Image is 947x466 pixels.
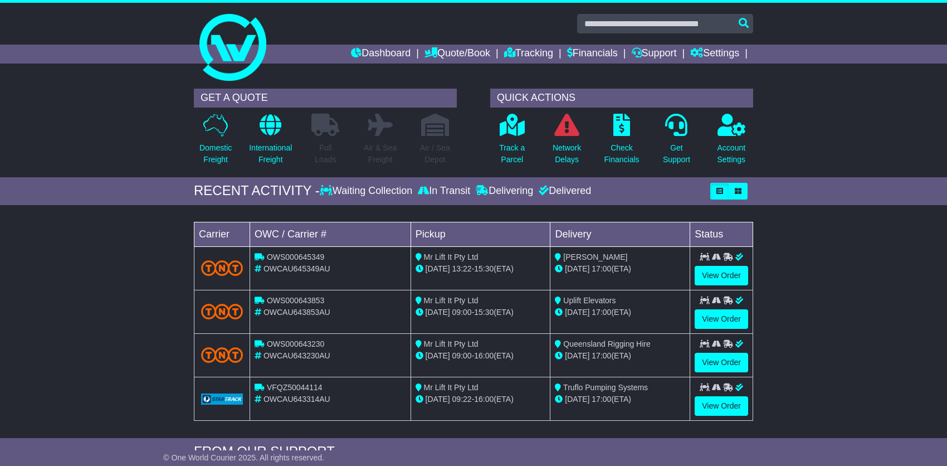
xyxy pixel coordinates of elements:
a: NetworkDelays [552,113,582,172]
div: RECENT ACTIVITY - [194,183,320,199]
span: © One World Courier 2025. All rights reserved. [163,453,324,462]
div: In Transit [415,185,473,197]
div: (ETA) [555,394,685,405]
p: Domestic Freight [199,142,232,166]
span: OWCAU643853AU [263,308,330,317]
p: Track a Parcel [499,142,525,166]
p: Get Support [663,142,690,166]
div: - (ETA) [416,263,546,275]
p: International Freight [249,142,292,166]
span: Uplift Elevators [563,296,616,305]
span: Mr Lift It Pty Ltd [424,253,479,261]
span: Queensland Rigging Hire [563,339,650,348]
span: 09:00 [452,308,472,317]
a: InternationalFreight [248,113,292,172]
a: Track aParcel [499,113,525,172]
td: Delivery [550,222,690,246]
span: 16:00 [474,351,494,360]
img: TNT_Domestic.png [201,304,243,319]
p: Network Delays [553,142,581,166]
span: OWCAU643230AU [263,351,330,360]
td: Pickup [411,222,550,246]
a: View Order [695,266,748,285]
p: Account Settings [717,142,746,166]
a: Tracking [504,45,553,64]
span: OWS000643853 [267,296,325,305]
td: OWC / Carrier # [250,222,411,246]
div: Delivering [473,185,536,197]
div: - (ETA) [416,307,546,318]
a: Financials [567,45,618,64]
span: OWS000645349 [267,253,325,261]
a: View Order [695,353,748,372]
p: Air & Sea Freight [364,142,397,166]
div: QUICK ACTIONS [490,89,753,108]
img: TNT_Domestic.png [201,260,243,275]
span: 17:00 [592,351,611,360]
p: Check Financials [604,142,640,166]
span: 17:00 [592,395,611,404]
span: 16:00 [474,395,494,404]
div: Waiting Collection [320,185,415,197]
td: Status [690,222,753,246]
span: 09:00 [452,351,472,360]
span: 17:00 [592,264,611,273]
span: [DATE] [565,308,589,317]
p: Air / Sea Depot [420,142,450,166]
a: View Order [695,309,748,329]
span: [DATE] [426,395,450,404]
span: Mr Lift It Pty Ltd [424,296,479,305]
span: [DATE] [565,264,589,273]
a: AccountSettings [717,113,746,172]
img: TNT_Domestic.png [201,347,243,362]
span: OWCAU643314AU [263,395,330,404]
div: GET A QUOTE [194,89,457,108]
div: (ETA) [555,307,685,318]
a: GetSupport [662,113,691,172]
div: (ETA) [555,350,685,362]
div: FROM OUR SUPPORT [194,444,753,460]
span: [DATE] [426,264,450,273]
div: - (ETA) [416,394,546,405]
span: 09:22 [452,395,472,404]
a: Settings [690,45,739,64]
td: Carrier [194,222,250,246]
a: DomesticFreight [199,113,232,172]
span: [DATE] [565,351,589,360]
a: View Order [695,396,748,416]
a: Support [632,45,677,64]
span: [DATE] [426,308,450,317]
a: CheckFinancials [604,113,640,172]
span: [DATE] [426,351,450,360]
span: 15:30 [474,308,494,317]
span: OWS000643230 [267,339,325,348]
a: Dashboard [351,45,411,64]
div: (ETA) [555,263,685,275]
span: Mr Lift It Pty Ltd [424,339,479,348]
span: [PERSON_NAME] [563,253,627,261]
img: GetCarrierServiceLogo [201,394,243,405]
div: Delivered [536,185,591,197]
span: OWCAU645349AU [263,264,330,273]
span: 17:00 [592,308,611,317]
div: - (ETA) [416,350,546,362]
span: [DATE] [565,395,589,404]
a: Quote/Book [424,45,490,64]
span: VFQZ50044114 [267,383,323,392]
span: Mr Lift It Pty Ltd [424,383,479,392]
span: 15:30 [474,264,494,273]
span: Truflo Pumping Systems [563,383,648,392]
p: Full Loads [311,142,339,166]
span: 13:22 [452,264,472,273]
